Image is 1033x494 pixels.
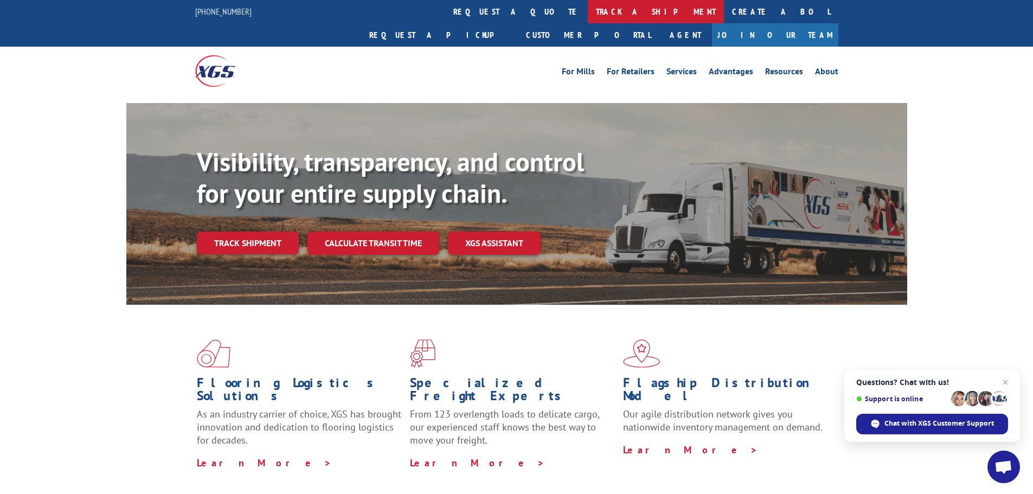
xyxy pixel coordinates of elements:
[197,408,401,446] span: As an industry carrier of choice, XGS has brought innovation and dedication to flooring logistics...
[518,23,659,47] a: Customer Portal
[712,23,838,47] a: Join Our Team
[765,67,803,79] a: Resources
[197,339,230,368] img: xgs-icon-total-supply-chain-intelligence-red
[884,419,994,428] span: Chat with XGS Customer Support
[623,408,823,433] span: Our agile distribution network gives you nationwide inventory management on demand.
[607,67,655,79] a: For Retailers
[815,67,838,79] a: About
[856,378,1008,387] span: Questions? Chat with us!
[448,232,541,255] a: XGS ASSISTANT
[410,339,435,368] img: xgs-icon-focused-on-flooring-red
[623,444,758,456] a: Learn More >
[856,414,1008,434] div: Chat with XGS Customer Support
[999,376,1012,389] span: Close chat
[197,376,402,408] h1: Flooring Logistics Solutions
[856,395,947,403] span: Support is online
[197,232,299,254] a: Track shipment
[562,67,595,79] a: For Mills
[195,6,252,17] a: [PHONE_NUMBER]
[410,376,615,408] h1: Specialized Freight Experts
[410,457,545,469] a: Learn More >
[659,23,712,47] a: Agent
[361,23,518,47] a: Request a pickup
[623,339,660,368] img: xgs-icon-flagship-distribution-model-red
[410,408,615,456] p: From 123 overlength loads to delicate cargo, our experienced staff knows the best way to move you...
[709,67,753,79] a: Advantages
[987,451,1020,483] div: Open chat
[197,145,584,210] b: Visibility, transparency, and control for your entire supply chain.
[307,232,439,255] a: Calculate transit time
[623,376,828,408] h1: Flagship Distribution Model
[197,457,332,469] a: Learn More >
[666,67,697,79] a: Services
